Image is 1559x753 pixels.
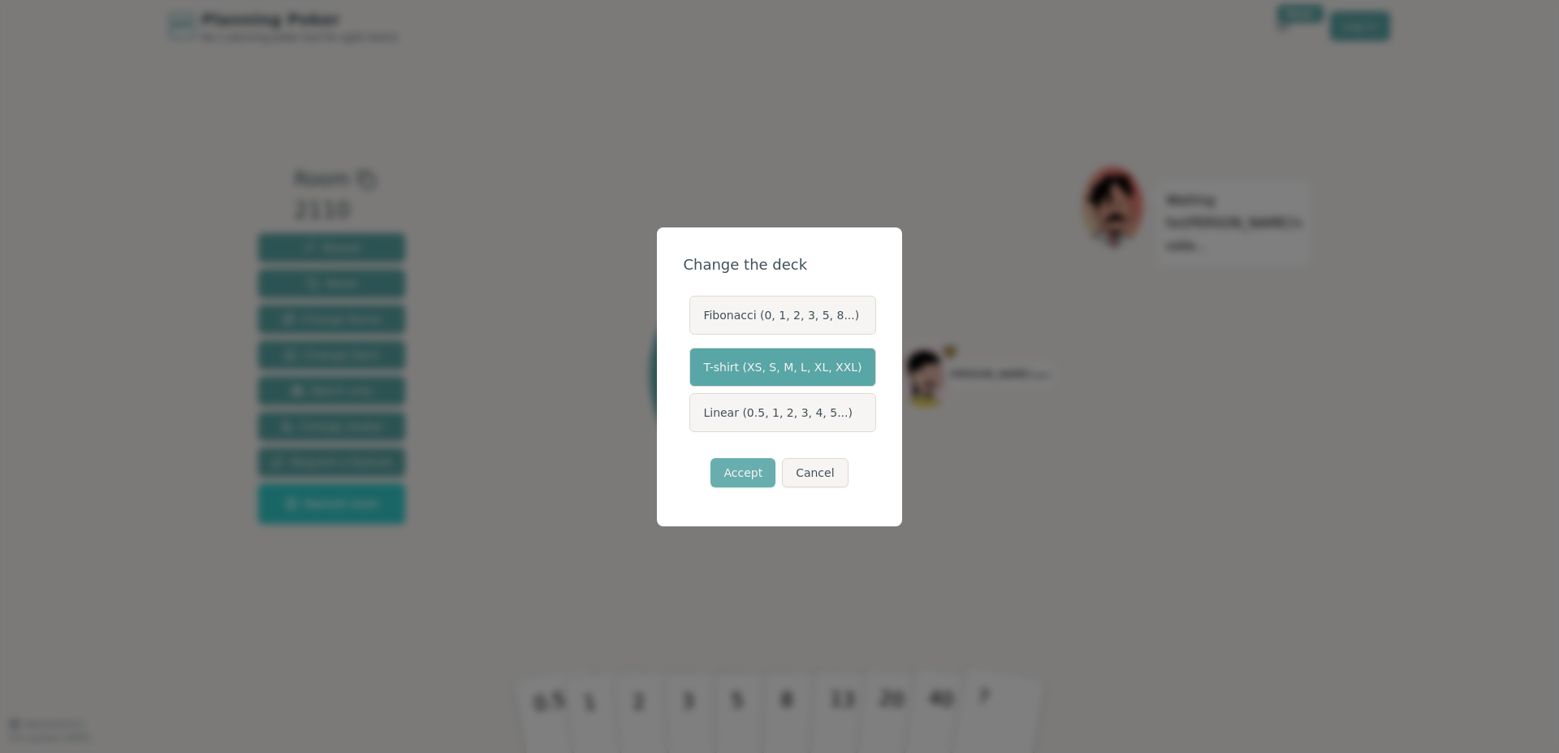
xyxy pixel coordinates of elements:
[689,393,875,432] label: Linear (0.5, 1, 2, 3, 4, 5...)
[710,458,775,487] button: Accept
[689,296,875,335] label: Fibonacci (0, 1, 2, 3, 5, 8...)
[782,458,848,487] button: Cancel
[683,253,875,276] div: Change the deck
[689,348,875,387] label: T-shirt (XS, S, M, L, XL, XXL)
